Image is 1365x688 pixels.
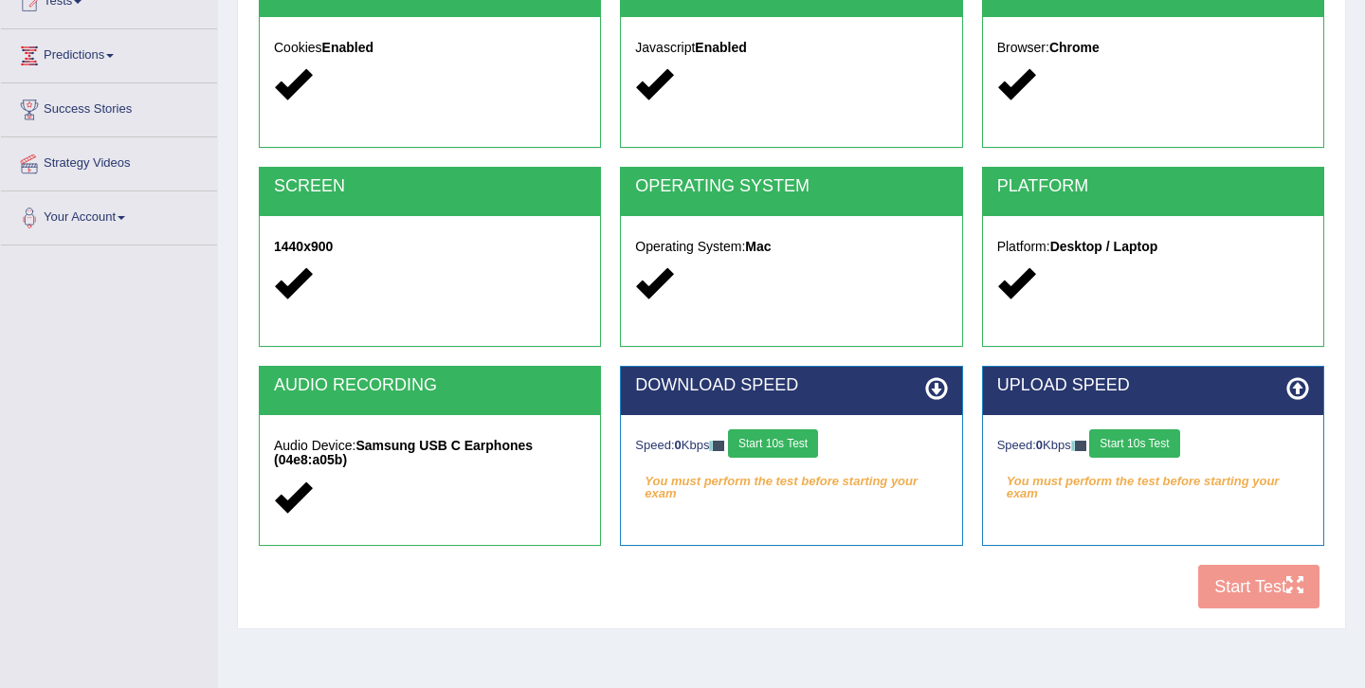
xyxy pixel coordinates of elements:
[1036,438,1043,452] strong: 0
[635,240,947,254] h5: Operating System:
[1,83,217,131] a: Success Stories
[1089,429,1179,458] button: Start 10s Test
[1050,239,1158,254] strong: Desktop / Laptop
[635,376,947,395] h2: DOWNLOAD SPEED
[274,41,586,55] h5: Cookies
[1,29,217,77] a: Predictions
[745,239,771,254] strong: Mac
[997,467,1309,496] em: You must perform the test before starting your exam
[728,429,818,458] button: Start 10s Test
[1071,441,1086,451] img: ajax-loader-fb-connection.gif
[635,177,947,196] h2: OPERATING SYSTEM
[997,429,1309,462] div: Speed: Kbps
[675,438,682,452] strong: 0
[635,429,947,462] div: Speed: Kbps
[695,40,746,55] strong: Enabled
[274,177,586,196] h2: SCREEN
[997,240,1309,254] h5: Platform:
[322,40,373,55] strong: Enabled
[274,438,533,467] strong: Samsung USB C Earphones (04e8:a05b)
[274,439,586,468] h5: Audio Device:
[997,41,1309,55] h5: Browser:
[709,441,724,451] img: ajax-loader-fb-connection.gif
[274,376,586,395] h2: AUDIO RECORDING
[1,137,217,185] a: Strategy Videos
[997,376,1309,395] h2: UPLOAD SPEED
[274,239,333,254] strong: 1440x900
[997,177,1309,196] h2: PLATFORM
[635,41,947,55] h5: Javascript
[1049,40,1100,55] strong: Chrome
[1,191,217,239] a: Your Account
[635,467,947,496] em: You must perform the test before starting your exam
